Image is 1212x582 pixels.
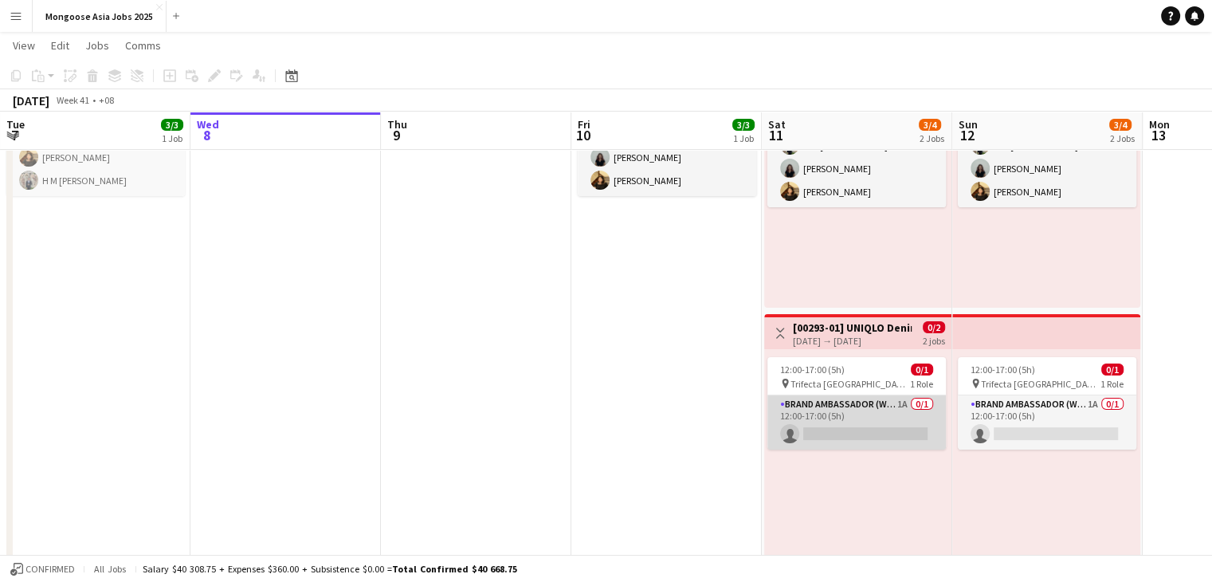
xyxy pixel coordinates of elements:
[793,335,912,347] div: [DATE] → [DATE]
[981,378,1100,390] span: Trifecta [GEOGRAPHIC_DATA]
[1147,126,1170,144] span: 13
[387,117,407,132] span: Thu
[958,357,1136,450] app-job-card: 12:00-17:00 (5h)0/1 Trifecta [GEOGRAPHIC_DATA]1 RoleBrand Ambassador (weekend)1A0/112:00-17:00 (5h)
[766,126,786,144] span: 11
[956,126,978,144] span: 12
[161,119,183,131] span: 3/3
[793,320,912,335] h3: [00293-01] UNIQLO Denim Festival 2025
[392,563,517,575] span: Total Confirmed $40 668.75
[732,119,755,131] span: 3/3
[119,35,167,56] a: Comms
[733,132,754,144] div: 1 Job
[125,38,161,53] span: Comms
[33,1,167,32] button: Mongoose Asia Jobs 2025
[919,119,941,131] span: 3/4
[4,126,25,144] span: 7
[25,564,75,575] span: Confirmed
[6,117,25,132] span: Tue
[780,364,845,376] span: 12:00-17:00 (5h)
[578,117,590,132] span: Fri
[79,35,116,56] a: Jobs
[920,132,944,144] div: 2 Jobs
[910,378,933,390] span: 1 Role
[91,563,129,575] span: All jobs
[53,94,92,106] span: Week 41
[911,364,933,376] span: 0/1
[575,126,590,144] span: 10
[99,94,114,106] div: +08
[958,395,1136,450] app-card-role: Brand Ambassador (weekend)1A0/112:00-17:00 (5h)
[971,364,1035,376] span: 12:00-17:00 (5h)
[162,132,182,144] div: 1 Job
[45,35,76,56] a: Edit
[143,563,517,575] div: Salary $40 308.75 + Expenses $360.00 + Subsistence $0.00 =
[767,395,946,450] app-card-role: Brand Ambassador (weekend)1A0/112:00-17:00 (5h)
[51,38,69,53] span: Edit
[1109,119,1132,131] span: 3/4
[385,126,407,144] span: 9
[959,117,978,132] span: Sun
[1101,364,1124,376] span: 0/1
[923,333,945,347] div: 2 jobs
[8,560,77,578] button: Confirmed
[13,38,35,53] span: View
[923,321,945,333] span: 0/2
[194,126,219,144] span: 8
[6,35,41,56] a: View
[1100,378,1124,390] span: 1 Role
[767,107,946,207] app-card-role: Brand Ambassador (weekend)3/311:30-21:30 (10h)H M [PERSON_NAME][PERSON_NAME][PERSON_NAME]
[1110,132,1135,144] div: 2 Jobs
[1149,117,1170,132] span: Mon
[958,107,1136,207] app-card-role: Brand Ambassador (weekend)3/312:00-21:00 (9h)H M [PERSON_NAME][PERSON_NAME][PERSON_NAME]
[790,378,910,390] span: Trifecta [GEOGRAPHIC_DATA]
[767,357,946,450] app-job-card: 12:00-17:00 (5h)0/1 Trifecta [GEOGRAPHIC_DATA]1 RoleBrand Ambassador (weekend)1A0/112:00-17:00 (5h)
[85,38,109,53] span: Jobs
[13,92,49,108] div: [DATE]
[768,117,786,132] span: Sat
[197,117,219,132] span: Wed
